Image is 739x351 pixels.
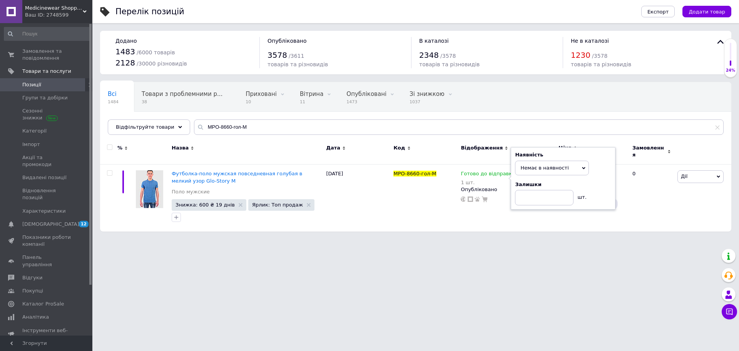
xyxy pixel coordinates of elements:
[22,234,71,248] span: Показники роботи компанії
[22,208,66,215] span: Характеристики
[268,50,287,60] span: 3578
[558,144,572,151] span: Ціна
[461,171,515,179] span: Готово до відправки
[22,81,41,88] span: Позиції
[641,6,675,17] button: Експорт
[346,91,386,97] span: Опубліковані
[22,68,71,75] span: Товари та послуги
[22,327,71,341] span: Інструменти веб-майстра та SEO
[326,144,340,151] span: Дата
[419,50,439,60] span: 2348
[632,144,665,158] span: Замовлення
[22,314,49,321] span: Аналітика
[419,61,480,67] span: товарів та різновидів
[461,144,503,151] span: Відображення
[393,171,436,176] span: MPO-8660-гол-M
[246,91,277,97] span: Приховані
[176,202,235,207] span: Знижка: 600 ₴ 19 днів
[22,301,64,307] span: Каталог ProSale
[628,165,675,232] div: 0
[300,91,323,97] span: Вітрина
[22,174,67,181] span: Видалені позиції
[520,165,568,171] span: Немає в наявності
[22,141,40,148] span: Імпорт
[22,107,71,121] span: Сезонні знижки
[79,221,89,227] span: 12
[689,9,725,15] span: Додати товар
[571,61,631,67] span: товарів та різновидів
[25,12,92,18] div: Ваш ID: 2748599
[573,190,589,201] div: шт.
[300,99,323,105] span: 11
[108,91,117,97] span: Всі
[571,38,609,44] span: Не в каталозі
[22,48,71,62] span: Замовлення та повідомлення
[440,53,456,59] span: / 3578
[172,144,189,151] span: Назва
[515,181,611,188] div: Залишки
[571,50,590,60] span: 1230
[22,154,71,168] span: Акції та промокоди
[137,60,187,67] span: / 30000 різновидів
[289,53,304,59] span: / 3611
[108,120,152,127] span: Поло мужские
[22,187,71,201] span: Відновлення позицій
[682,6,731,17] button: Додати товар
[115,8,184,16] div: Перелік позицій
[410,99,444,105] span: 1037
[22,221,79,228] span: [DEMOGRAPHIC_DATA]
[268,61,328,67] span: товарів та різновидів
[142,91,222,97] span: Товари з проблемними р...
[137,49,175,55] span: / 6000 товарів
[268,38,307,44] span: Опубліковано
[117,144,122,151] span: %
[134,82,238,112] div: Товари з проблемними різновидами
[22,94,68,101] span: Групи та добірки
[324,165,391,232] div: [DATE]
[393,144,405,151] span: Код
[115,47,135,56] span: 1483
[346,99,386,105] span: 1473
[410,91,444,97] span: Зі знижкою
[246,99,277,105] span: 10
[115,58,135,67] span: 2128
[116,124,174,130] span: Відфільтруйте товари
[681,173,687,179] span: Дії
[22,274,42,281] span: Відгуки
[142,99,222,105] span: 38
[172,171,302,183] a: Футболка-поло мужская повседневная голубая в мелкий узор Glo-Story M
[4,27,91,41] input: Пошук
[252,202,303,207] span: Ярлик: Топ продаж
[22,128,47,134] span: Категорії
[722,304,737,319] button: Чат з покупцем
[461,186,555,193] div: Опубліковано
[25,5,83,12] span: Medicinewear Shopping
[419,38,449,44] span: В каталозі
[115,38,137,44] span: Додано
[22,287,43,294] span: Покупці
[461,180,515,185] div: 1 шт.
[724,68,737,73] div: 24%
[172,188,210,195] a: Поло мужские
[515,151,611,158] div: Наявність
[194,119,724,135] input: Пошук по назві позиції, артикулу і пошуковим запитам
[647,9,669,15] span: Експорт
[108,99,119,105] span: 1484
[136,170,163,208] img: Футболка-поло мужская повседневная голубая в мелкий узор Glo-Story M
[592,53,607,59] span: / 3578
[22,254,71,268] span: Панель управління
